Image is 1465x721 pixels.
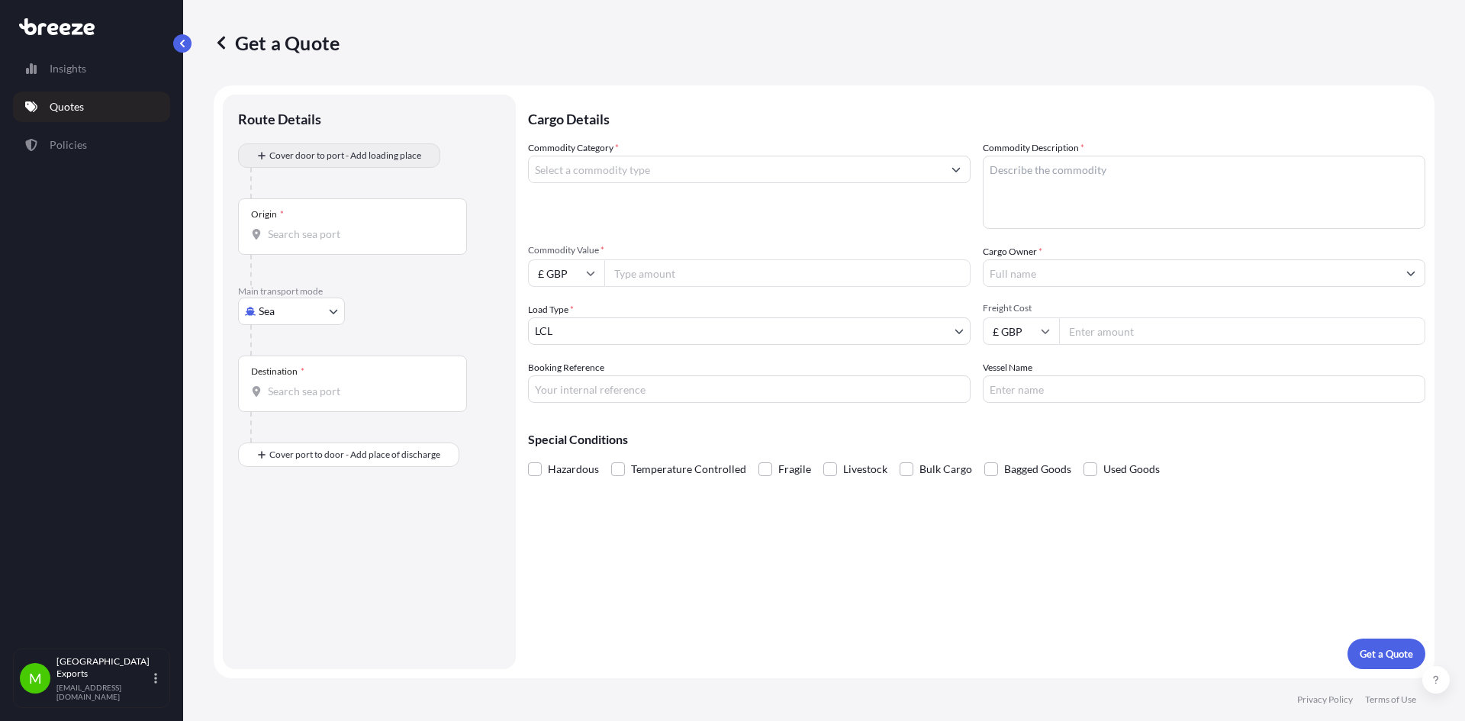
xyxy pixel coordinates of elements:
[13,92,170,122] a: Quotes
[528,375,971,403] input: Your internal reference
[238,285,501,298] p: Main transport mode
[984,259,1397,287] input: Full name
[983,360,1032,375] label: Vessel Name
[548,458,599,481] span: Hazardous
[50,99,84,114] p: Quotes
[238,443,459,467] button: Cover port to door - Add place of discharge
[268,227,448,242] input: Origin
[50,61,86,76] p: Insights
[238,298,345,325] button: Select transport
[56,655,151,680] p: [GEOGRAPHIC_DATA] Exports
[528,360,604,375] label: Booking Reference
[919,458,972,481] span: Bulk Cargo
[238,110,321,128] p: Route Details
[631,458,746,481] span: Temperature Controlled
[238,143,440,168] button: Cover door to port - Add loading place
[56,683,151,701] p: [EMAIL_ADDRESS][DOMAIN_NAME]
[1365,694,1416,706] a: Terms of Use
[983,140,1084,156] label: Commodity Description
[528,302,574,317] span: Load Type
[604,259,971,287] input: Type amount
[528,244,971,256] span: Commodity Value
[983,244,1042,259] label: Cargo Owner
[1297,694,1353,706] a: Privacy Policy
[983,302,1425,314] span: Freight Cost
[528,95,1425,140] p: Cargo Details
[269,148,421,163] span: Cover door to port - Add loading place
[1059,317,1425,345] input: Enter amount
[214,31,340,55] p: Get a Quote
[535,323,552,339] span: LCL
[251,365,304,378] div: Destination
[13,130,170,160] a: Policies
[13,53,170,84] a: Insights
[528,140,619,156] label: Commodity Category
[251,208,284,220] div: Origin
[843,458,887,481] span: Livestock
[1103,458,1160,481] span: Used Goods
[269,447,440,462] span: Cover port to door - Add place of discharge
[528,317,971,345] button: LCL
[983,375,1425,403] input: Enter name
[529,156,942,183] input: Select a commodity type
[1360,646,1413,661] p: Get a Quote
[942,156,970,183] button: Show suggestions
[1397,259,1425,287] button: Show suggestions
[1004,458,1071,481] span: Bagged Goods
[259,304,275,319] span: Sea
[29,671,42,686] span: M
[778,458,811,481] span: Fragile
[268,384,448,399] input: Destination
[50,137,87,153] p: Policies
[1347,639,1425,669] button: Get a Quote
[528,433,1425,446] p: Special Conditions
